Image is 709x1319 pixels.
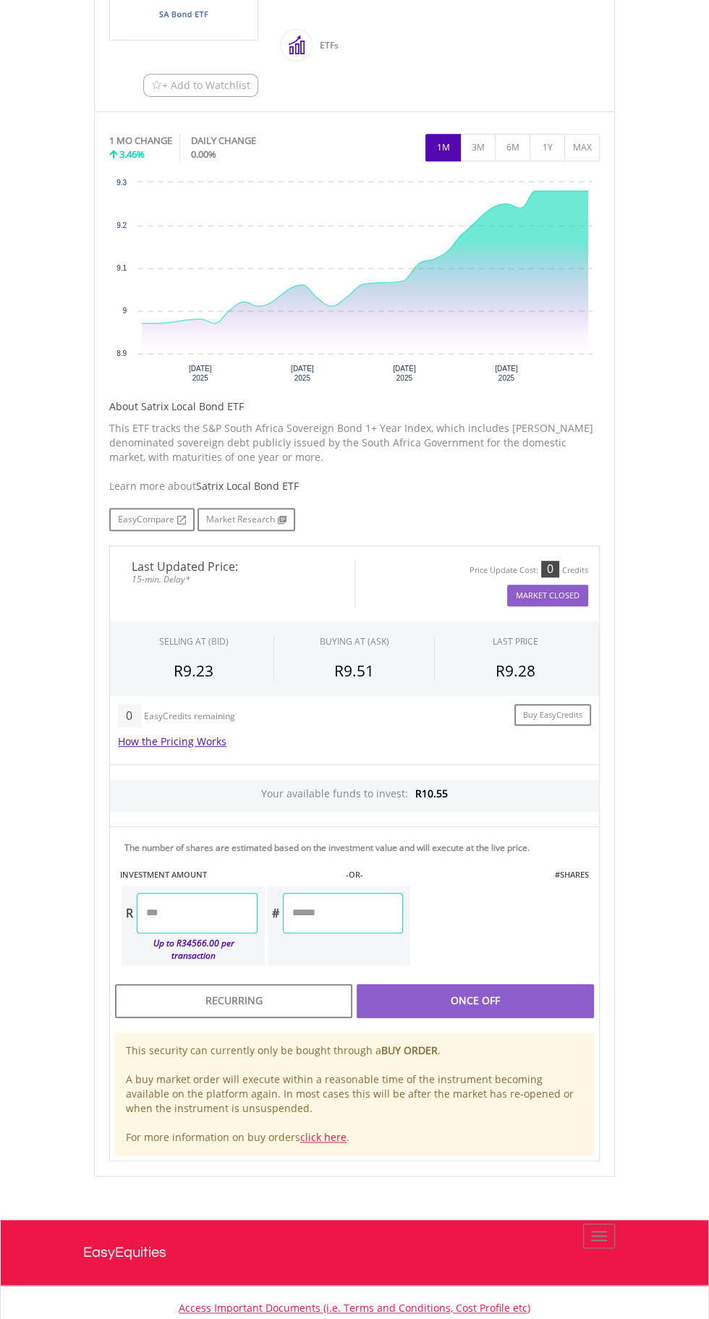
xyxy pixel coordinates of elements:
div: SELLING AT (BID) [159,635,229,648]
span: + Add to Watchlist [162,78,250,93]
span: R9.28 [496,661,535,681]
span: R9.51 [334,661,374,681]
div: Once Off [357,984,594,1017]
div: R [122,893,137,933]
div: DAILY CHANGE [191,134,293,148]
button: 6M [495,134,530,161]
div: Up to R34566.00 per transaction [122,933,258,965]
img: Watchlist [151,80,162,91]
a: click here [300,1130,347,1144]
div: EasyCredits remaining [144,711,235,724]
div: LAST PRICE [493,635,538,648]
div: Recurring [115,984,352,1017]
p: This ETF tracks the S&P South Africa Sovereign Bond 1+ Year Index, which includes [PERSON_NAME] d... [109,421,600,465]
button: Watchlist + Add to Watchlist [143,74,258,97]
text: 9.3 [116,179,127,187]
label: #SHARES [555,869,589,881]
label: INVESTMENT AMOUNT [120,869,207,881]
span: Satrix Local Bond ETF [196,479,299,493]
svg: Interactive chart [109,175,600,392]
b: BUY ORDER [381,1043,438,1057]
text: 9.1 [116,264,127,272]
button: 1Y [530,134,565,161]
a: EasyCompare [109,508,195,531]
text: [DATE] 2025 [393,365,416,382]
div: Your available funds to invest: [110,779,599,812]
div: Price Update Cost: [470,565,538,576]
div: Credits [562,565,588,576]
button: Market Closed [507,585,588,607]
label: -OR- [346,869,363,881]
button: 3M [460,134,496,161]
a: Access Important Documents (i.e. Terms and Conditions, Cost Profile etc) [179,1301,530,1315]
text: [DATE] 2025 [291,365,314,382]
text: [DATE] 2025 [495,365,518,382]
a: EasyEquities [83,1220,626,1285]
button: 1M [425,134,461,161]
text: 9.2 [116,221,127,229]
div: Chart. Highcharts interactive chart. [109,175,600,392]
h5: About Satrix Local Bond ETF [109,399,600,414]
text: 8.9 [116,349,127,357]
div: Learn more about [109,479,600,493]
div: 1 MO CHANGE [109,134,172,148]
span: R9.23 [174,661,213,681]
span: 0.00% [191,148,216,161]
a: Buy EasyCredits [514,704,591,726]
text: [DATE] 2025 [189,365,212,382]
div: ETFs [313,28,339,63]
div: 0 [118,704,140,727]
a: How the Pricing Works [118,734,226,748]
button: MAX [564,134,600,161]
span: 3.46% [119,148,145,161]
a: Market Research [198,508,295,531]
text: 9 [122,307,127,315]
span: BUYING AT (ASK) [320,635,389,648]
span: 15-min. Delay* [121,572,344,586]
span: R10.55 [415,786,448,800]
div: This security can currently only be bought through a . A buy market order will execute within a r... [115,1032,594,1155]
div: The number of shares are estimated based on the investment value and will execute at the live price. [124,841,593,854]
div: # [268,893,283,933]
div: 0 [541,561,559,577]
span: Last Updated Price: [121,561,344,572]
